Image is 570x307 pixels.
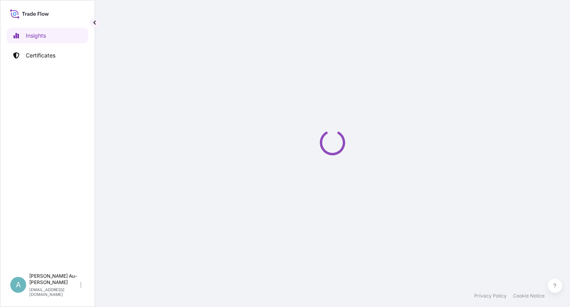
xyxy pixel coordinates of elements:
[26,32,46,40] p: Insights
[474,293,507,299] a: Privacy Policy
[513,293,545,299] a: Cookie Notice
[29,273,78,286] p: [PERSON_NAME] Au-[PERSON_NAME]
[16,281,21,289] span: A
[7,28,88,44] a: Insights
[26,51,55,59] p: Certificates
[7,48,88,63] a: Certificates
[29,287,78,297] p: [EMAIL_ADDRESS][DOMAIN_NAME]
